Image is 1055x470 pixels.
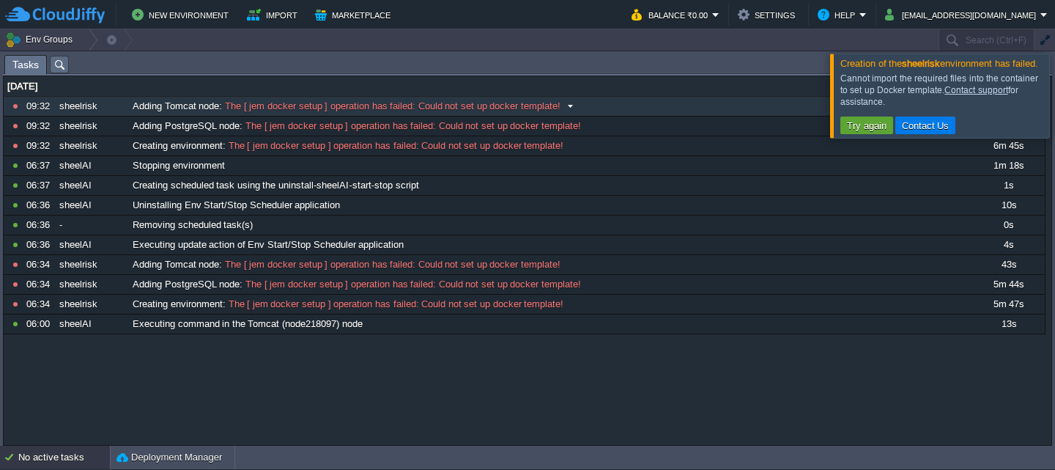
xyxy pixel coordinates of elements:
[226,139,564,153] span: The [ jem docker setup ] operation has failed: Could not set up docker template!
[226,298,564,311] span: The [ jem docker setup ] operation has failed: Could not set up docker template!
[26,315,54,334] div: 06:00
[26,156,54,175] div: 06:37
[632,6,712,23] button: Balance ₹0.00
[885,6,1040,23] button: [EMAIL_ADDRESS][DOMAIN_NAME]
[26,255,54,274] div: 06:34
[18,446,110,469] div: No active tasks
[129,97,971,116] div: :
[840,58,1038,69] span: Creation of the environment has failed.
[243,278,581,291] span: The [ jem docker setup ] operation has failed: Could not set up docker template!
[133,199,340,212] span: Uninstalling Env Start/Stop Scheduler application
[129,136,971,155] div: :
[56,97,127,116] div: sheelrisk
[222,258,560,271] span: The [ jem docker setup ] operation has failed: Could not set up docker template!
[818,6,859,23] button: Help
[972,196,1044,215] div: 10s
[129,117,971,136] div: :
[56,315,127,334] div: sheelAI
[972,275,1044,294] div: 5m 44s
[26,117,54,136] div: 09:32
[4,77,1045,96] div: [DATE]
[56,255,127,274] div: sheelrisk
[133,258,219,271] span: Adding Tomcat node
[26,97,54,116] div: 09:32
[840,73,1045,108] div: Cannot import the required files into the container to set up Docker template. for assistance.
[56,196,127,215] div: sheelAI
[972,295,1044,314] div: 5m 47s
[129,275,971,294] div: :
[315,6,395,23] button: Marketplace
[5,29,78,50] button: Env Groups
[133,120,240,133] span: Adding PostgreSQL node
[26,295,54,314] div: 06:34
[129,255,971,274] div: :
[897,119,954,132] button: Contact Us
[993,411,1040,455] iframe: chat widget
[26,275,54,294] div: 06:34
[222,100,560,113] span: The [ jem docker setup ] operation has failed: Could not set up docker template!
[56,156,127,175] div: sheelAI
[972,255,1044,274] div: 43s
[132,6,233,23] button: New Environment
[133,159,225,172] span: Stopping environment
[56,235,127,254] div: sheelAI
[56,275,127,294] div: sheelrisk
[56,295,127,314] div: sheelrisk
[972,156,1044,175] div: 1m 18s
[243,120,581,133] span: The [ jem docker setup ] operation has failed: Could not set up docker template!
[116,450,222,465] button: Deployment Manager
[26,196,54,215] div: 06:36
[26,235,54,254] div: 06:36
[902,58,940,69] b: sheelrisk
[972,315,1044,334] div: 13s
[56,117,127,136] div: sheelrisk
[972,235,1044,254] div: 4s
[133,278,240,291] span: Adding PostgreSQL node
[133,238,404,251] span: Executing update action of Env Start/Stop Scheduler application
[5,6,105,24] img: CloudJiffy
[972,136,1044,155] div: 6m 45s
[56,176,127,195] div: sheelAI
[944,85,1007,95] a: Contact support
[972,176,1044,195] div: 1s
[972,216,1044,235] div: 0s
[133,317,363,331] span: Executing command in the Tomcat (node218097) node
[12,56,39,74] span: Tasks
[129,295,971,314] div: :
[26,136,54,155] div: 09:32
[26,216,54,235] div: 06:36
[133,179,419,192] span: Creating scheduled task using the uninstall-sheelAI-start-stop script
[26,176,54,195] div: 06:37
[133,219,253,232] span: Removing scheduled task(s)
[843,119,891,132] button: Try again
[133,139,223,153] span: Creating environment
[738,6,799,23] button: Settings
[247,6,302,23] button: Import
[133,100,219,113] span: Adding Tomcat node
[56,216,127,235] div: -
[56,136,127,155] div: sheelrisk
[133,298,223,311] span: Creating environment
